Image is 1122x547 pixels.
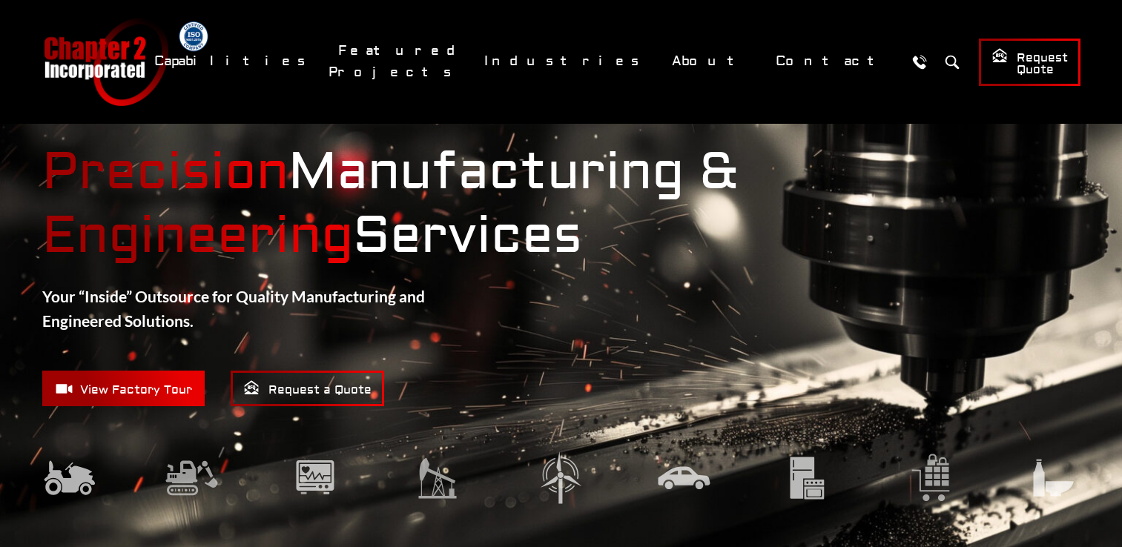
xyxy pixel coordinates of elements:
[329,35,467,88] a: Featured Projects
[42,371,205,406] a: View Factory Tour
[662,45,759,77] a: About
[231,371,384,406] a: Request a Quote
[42,287,425,331] strong: Your “Inside” Outsource for Quality Manufacturing and Engineered Solutions.
[145,45,321,77] a: Capabilities
[42,205,353,268] mark: Engineering
[991,47,1068,78] span: Request Quote
[979,39,1080,86] a: Request Quote
[766,45,899,77] a: Contact
[42,141,1080,268] strong: Manufacturing & Services
[906,48,934,76] a: Call Us
[939,48,966,76] button: Search
[475,45,655,77] a: Industries
[42,18,168,106] a: Chapter 2 Incorporated
[55,379,192,398] span: View Factory Tour
[42,141,288,204] mark: Precision
[243,379,372,398] span: Request a Quote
